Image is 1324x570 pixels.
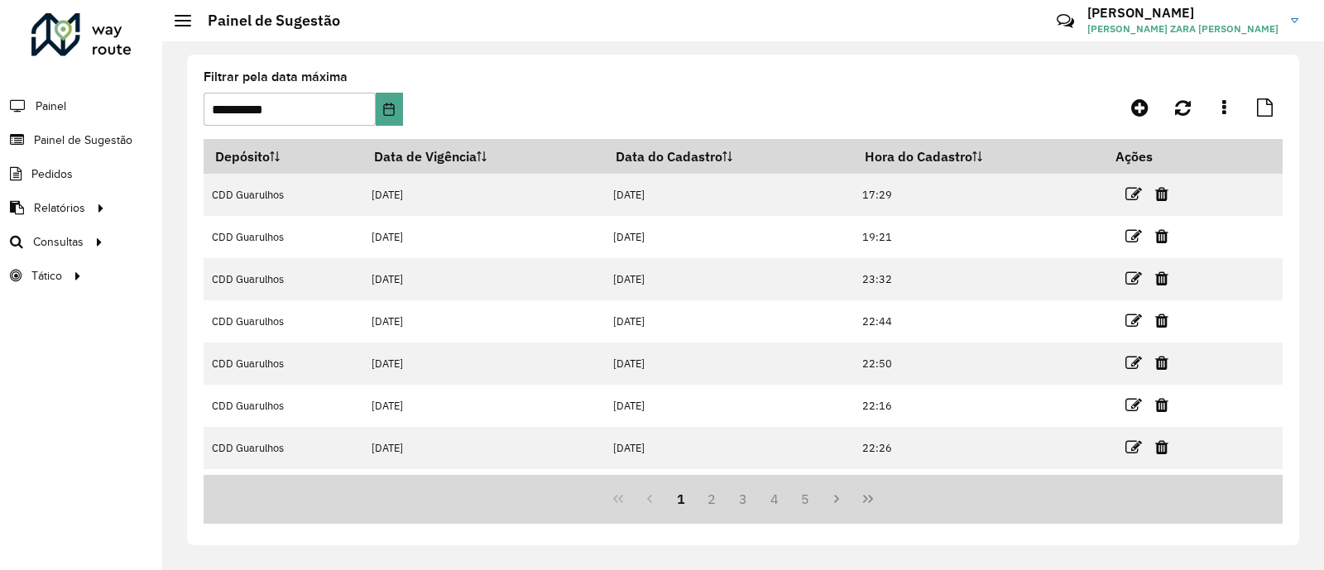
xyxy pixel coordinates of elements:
td: [DATE] [362,300,604,342]
td: [DATE] [362,258,604,300]
button: Choose Date [376,93,402,126]
td: [DATE] [604,342,853,385]
button: 5 [790,483,822,515]
td: 22:44 [854,300,1105,342]
span: Consultas [33,233,84,251]
td: 19:21 [854,216,1105,258]
td: [DATE] [362,427,604,469]
a: Excluir [1155,267,1168,290]
td: CDD Guarulhos [204,258,362,300]
td: [DATE] [604,469,853,511]
a: Editar [1125,267,1142,290]
button: 3 [727,483,759,515]
a: Editar [1125,225,1142,247]
h2: Painel de Sugestão [191,12,340,30]
td: [DATE] [362,216,604,258]
td: 22:50 [854,342,1105,385]
a: Editar [1125,309,1142,332]
td: 22:26 [854,427,1105,469]
a: Editar [1125,183,1142,205]
td: CDD Guarulhos [204,427,362,469]
a: Excluir [1155,183,1168,205]
td: [DATE] [362,385,604,427]
a: Excluir [1155,225,1168,247]
button: 2 [696,483,727,515]
a: Editar [1125,436,1142,458]
span: Tático [31,267,62,285]
button: 1 [665,483,697,515]
td: CDD Guarulhos [204,300,362,342]
td: [DATE] [604,427,853,469]
th: Data de Vigência [362,139,604,174]
td: CDD Guarulhos [204,342,362,385]
span: [PERSON_NAME] ZARA [PERSON_NAME] [1087,22,1278,36]
td: [DATE] [604,385,853,427]
span: Painel [36,98,66,115]
td: CDD Guarulhos [204,174,362,216]
td: 23:32 [854,258,1105,300]
a: Excluir [1155,394,1168,416]
a: Excluir [1155,436,1168,458]
button: Last Page [852,483,884,515]
button: Next Page [821,483,852,515]
span: Relatórios [34,199,85,217]
a: Editar [1125,352,1142,374]
td: 20:59 [854,469,1105,511]
td: [DATE] [604,216,853,258]
td: 17:29 [854,174,1105,216]
td: [DATE] [604,258,853,300]
td: CDD Guarulhos [204,216,362,258]
td: [DATE] [362,174,604,216]
span: Pedidos [31,165,73,183]
td: [DATE] [604,174,853,216]
td: [DATE] [362,342,604,385]
th: Data do Cadastro [604,139,853,174]
a: Contato Rápido [1048,3,1083,39]
a: Editar [1125,394,1142,416]
th: Depósito [204,139,362,174]
th: Hora do Cadastro [854,139,1105,174]
td: 22:16 [854,385,1105,427]
a: Excluir [1155,309,1168,332]
td: CDD Guarulhos [204,469,362,511]
span: Painel de Sugestão [34,132,132,149]
td: [DATE] [604,300,853,342]
h3: [PERSON_NAME] [1087,5,1278,21]
button: 4 [759,483,790,515]
td: [DATE] [362,469,604,511]
a: Excluir [1155,352,1168,374]
td: CDD Guarulhos [204,385,362,427]
label: Filtrar pela data máxima [204,67,348,87]
th: Ações [1104,139,1203,174]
